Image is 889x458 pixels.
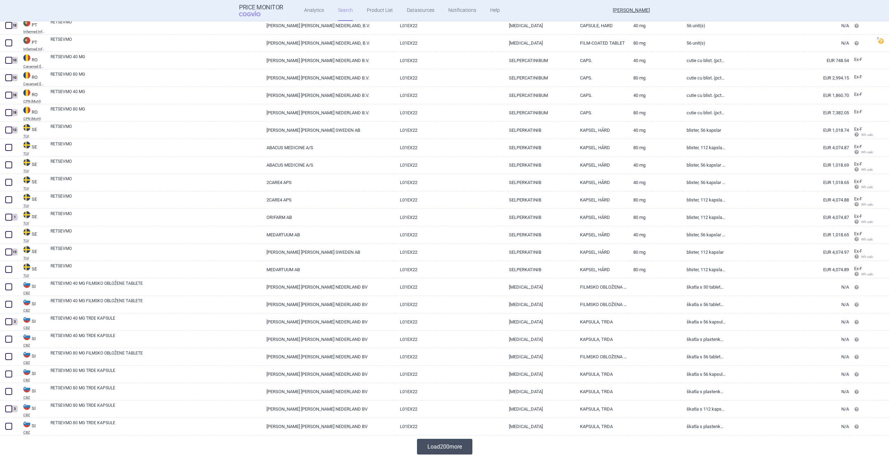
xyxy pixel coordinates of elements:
a: RETSEVMO 80 MG TRDE KAPSULE [51,420,261,432]
a: Blister, 112 kapslar (PD Medartuum AB) [681,261,726,278]
img: Sweden [23,159,30,166]
a: L01EX22 [395,331,504,348]
a: EUR 7,382.05 [726,104,849,121]
a: 40 mg [628,87,681,104]
a: N/A [726,366,849,383]
a: [PERSON_NAME] [PERSON_NAME] SWEDEN AB [261,244,395,261]
a: CAPSULE, HARD [575,17,628,34]
a: RETSEVMO 80 MG TRDE KAPSULE [51,402,261,415]
a: Cutie cu blist. (PCTFE/PVC/alu) x 56 caps. [681,87,726,104]
abbr: CPN (MoH) — Public Catalog - List of maximum prices for international purposes. Official versions... [23,117,45,121]
a: Blister, 56 kapslar [681,122,726,139]
a: KAPSULA, TRDA [575,418,628,435]
a: 2CARE4 APS [261,174,395,191]
a: RETSEVMO 40 MG FILMSKO OBLOŽENE TABLETE [51,298,261,310]
a: 40 mg [628,17,681,34]
a: SISICBZ [18,385,45,399]
a: Ex-F Wh calc [849,124,875,140]
abbr: Canamed (Legislatie.just.ro - Canamed Annex 1) — List of maximum prices for domestic purposes. Un... [23,82,45,86]
a: EUR 1,018.65 [726,226,849,243]
a: L01EX22 [395,348,504,365]
div: 10 [11,74,18,81]
a: Ex-F Wh calc [849,264,875,280]
a: [PERSON_NAME] [PERSON_NAME] NEDERLAND BV [261,313,395,330]
abbr: CBZ — Online database of medical product market supply published by the Ministrstvo za zdravje, S... [23,413,45,417]
a: RETSEVMO 80 MG TRDE KAPSULE [51,385,261,397]
a: L01EX22 [395,383,504,400]
a: L01EX22 [395,157,504,174]
a: SESETLV [18,158,45,173]
a: Ex-F Wh calc [849,177,875,193]
a: 2CARE4 APS [261,191,395,208]
a: L01EX22 [395,366,504,383]
img: Slovenia [23,386,30,392]
a: [MEDICAL_DATA] [504,383,575,400]
span: Ex-factory price [854,57,862,62]
a: KAPSULA, TRDA [575,331,628,348]
a: [PERSON_NAME] [PERSON_NAME] NEDERLAND B.V. [261,52,395,69]
a: SISICBZ [18,333,45,347]
img: Slovenia [23,368,30,375]
a: škatla s 56 tabletami v pretisnih omotih [681,296,726,313]
a: KAPSEL, HÅRD [575,261,628,278]
a: Ex-F Wh calc [849,142,875,158]
a: RETSEVMO [51,176,261,188]
img: Sweden [23,124,30,131]
a: RETSEVMO [51,263,261,275]
abbr: TLV — Online database developed by the Dental and Pharmaceuticals Benefits Agency, Sweden. [23,187,45,190]
a: RETSEVMO 80 MG [51,71,261,84]
a: [MEDICAL_DATA] [504,313,575,330]
a: EUR 1,018.65 [726,174,849,191]
a: L01EX22 [395,191,504,208]
a: škatla s 56 tabletami v pretisnih omotih [681,348,726,365]
a: [MEDICAL_DATA] [504,331,575,348]
span: Wh calc [854,237,873,241]
a: SESETLV [18,193,45,208]
a: FILMSKO OBLOŽENA TABLETA [575,296,628,313]
a: [PERSON_NAME] [PERSON_NAME] NEDERLAND B.V. [261,87,395,104]
abbr: CBZ — Online database of medical product market supply published by the Ministrstvo za zdravje, S... [23,326,45,330]
a: [PERSON_NAME] [PERSON_NAME] NEDERLAND BV [261,383,395,400]
abbr: CBZ — Online database of medical product market supply published by the Ministrstvo za zdravje, S... [23,431,45,434]
a: KAPSEL, HÅRD [575,226,628,243]
a: [PERSON_NAME] [PERSON_NAME] NEDERLAND, B.V. [261,35,395,52]
a: 80 mg [628,69,681,86]
a: PTPTInfarmed Infomed [18,36,45,51]
span: Ex-factory price [854,127,862,132]
img: Romania [23,107,30,114]
a: L01EX22 [395,244,504,261]
a: SISICBZ [18,420,45,434]
a: ROROCanamed ([DOMAIN_NAME] - Canamed Annex 1) [18,71,45,86]
a: 80 mg [628,104,681,121]
a: [MEDICAL_DATA] [504,35,575,52]
a: [PERSON_NAME] [PERSON_NAME] NEDERLAND, B.V. [261,17,395,34]
abbr: TLV — Online database developed by the Dental and Pharmaceuticals Benefits Agency, Sweden. [23,204,45,208]
a: SELPERKATINIB [504,191,575,208]
a: 40 mg [628,174,681,191]
a: L01EX22 [395,52,504,69]
a: škatla s 112 kapsulami v pretisnih omotih [681,400,726,418]
span: Wh calc [854,203,873,206]
a: N/A [726,418,849,435]
a: 80 mg [628,139,681,156]
a: SISICBZ [18,350,45,365]
span: ? [875,37,880,41]
a: škatla s 56 kapsulami v pretisnih omotih [681,366,726,383]
img: Sweden [23,194,30,201]
img: Sweden [23,246,30,253]
a: CAPS. [575,87,628,104]
a: L01EX22 [395,418,504,435]
a: [PERSON_NAME] [PERSON_NAME] NEDERLAND BV [261,400,395,418]
abbr: TLV — Online database developed by the Dental and Pharmaceuticals Benefits Agency, Sweden. [23,257,45,260]
a: RETSEVMO 80 MG TRDE KAPSULE [51,367,261,380]
a: N/A [726,313,849,330]
a: Blister, 56 kapslar (PD 2care4 ApS) [681,174,726,191]
a: SESETLV [18,211,45,225]
a: Ex-F Wh calc [849,159,875,175]
a: SESETLV [18,263,45,277]
img: Romania [23,72,30,79]
a: RETSEVMO [51,228,261,241]
div: 18 [11,22,18,29]
a: ABACUS MEDICINE A/S [261,139,395,156]
span: Ex-factory price [854,214,862,219]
